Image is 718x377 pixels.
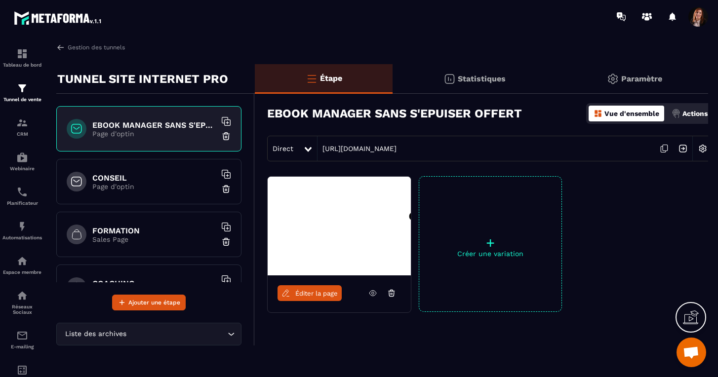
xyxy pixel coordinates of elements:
[674,139,692,158] img: arrow-next.bcc2205e.svg
[16,151,28,163] img: automations
[677,338,706,367] a: Ouvrir le chat
[594,109,602,118] img: dashboard-orange.40269519.svg
[221,131,231,141] img: trash
[16,255,28,267] img: automations
[2,62,42,68] p: Tableau de bord
[2,40,42,75] a: formationformationTableau de bord
[443,73,455,85] img: stats.20deebd0.svg
[16,82,28,94] img: formation
[92,235,216,243] p: Sales Page
[56,43,125,52] a: Gestion des tunnels
[16,48,28,60] img: formation
[92,173,216,183] h6: CONSEIL
[682,110,708,117] p: Actions
[92,120,216,130] h6: EBOOK MANAGER SANS S'EPUISER OFFERT
[2,304,42,315] p: Réseaux Sociaux
[16,290,28,302] img: social-network
[128,298,180,307] span: Ajouter une étape
[92,183,216,190] p: Page d'optin
[221,237,231,247] img: trash
[320,74,342,83] p: Étape
[2,144,42,179] a: automationsautomationsWebinaire
[2,166,42,171] p: Webinaire
[2,269,42,275] p: Espace membre
[16,117,28,129] img: formation
[2,282,42,322] a: social-networksocial-networkRéseaux Sociaux
[2,344,42,349] p: E-mailing
[56,323,241,345] div: Search for option
[2,322,42,357] a: emailemailE-mailing
[16,330,28,341] img: email
[273,145,293,152] span: Direct
[2,235,42,240] p: Automatisations
[2,200,42,206] p: Planificateur
[268,177,411,275] img: image
[2,97,42,102] p: Tunnel de vente
[604,110,659,117] p: Vue d'ensemble
[693,139,712,158] img: setting-w.858f3a88.svg
[2,179,42,213] a: schedulerschedulerPlanificateur
[2,213,42,248] a: automationsautomationsAutomatisations
[2,75,42,110] a: formationformationTunnel de vente
[2,110,42,144] a: formationformationCRM
[278,285,342,301] a: Éditer la page
[57,69,228,89] p: TUNNEL SITE INTERNET PRO
[16,221,28,232] img: automations
[16,186,28,198] img: scheduler
[56,43,65,52] img: arrow
[92,226,216,235] h6: FORMATION
[221,184,231,194] img: trash
[607,73,619,85] img: setting-gr.5f69749f.svg
[63,329,128,339] span: Liste des archives
[112,295,186,310] button: Ajouter une étape
[92,130,216,138] p: Page d'optin
[621,74,662,83] p: Paramètre
[2,131,42,137] p: CRM
[306,73,318,84] img: bars-o.4a397970.svg
[267,107,522,120] h3: EBOOK MANAGER SANS S'EPUISER OFFERT
[672,109,680,118] img: actions.d6e523a2.png
[318,145,397,152] a: [URL][DOMAIN_NAME]
[14,9,103,27] img: logo
[2,248,42,282] a: automationsautomationsEspace membre
[419,250,561,258] p: Créer une variation
[295,290,338,297] span: Éditer la page
[128,329,225,339] input: Search for option
[16,364,28,376] img: accountant
[92,279,216,288] h6: COACHING
[419,236,561,250] p: +
[458,74,506,83] p: Statistiques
